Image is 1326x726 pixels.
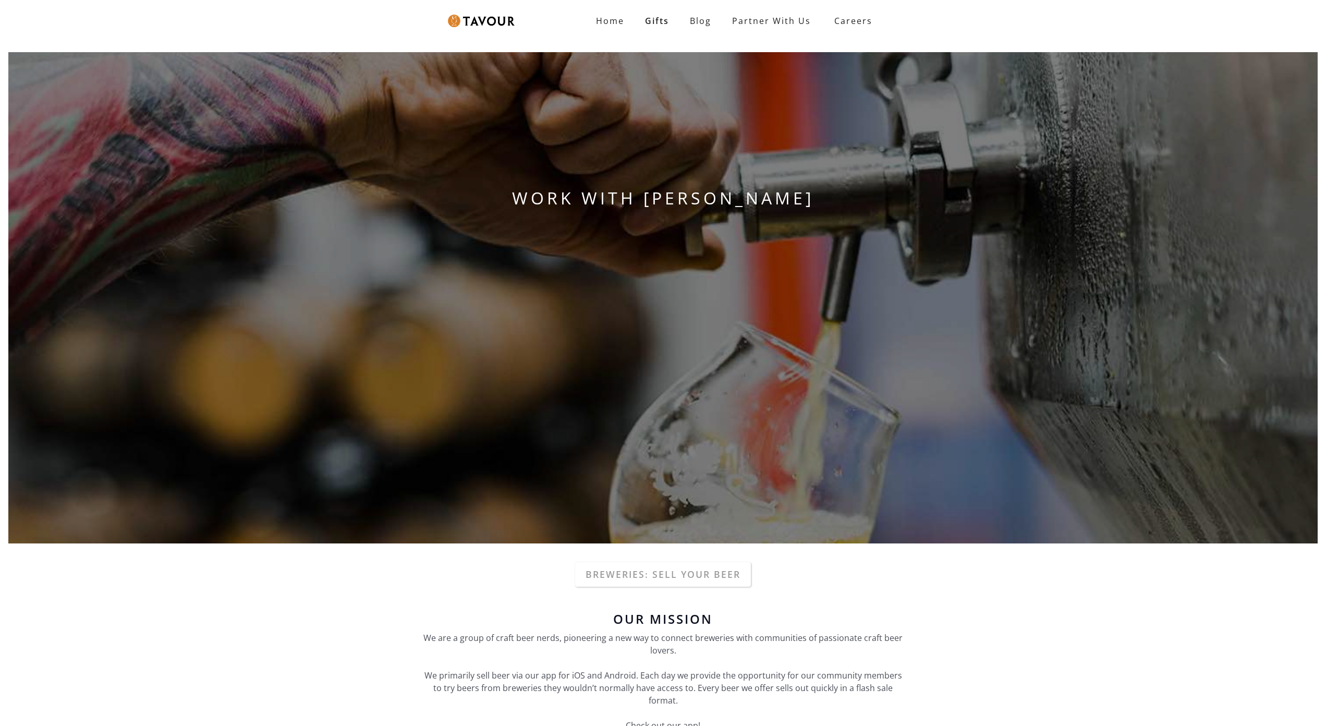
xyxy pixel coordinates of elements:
[834,10,872,31] strong: Careers
[8,186,1318,211] h1: WORK WITH [PERSON_NAME]
[575,562,751,586] a: Breweries: Sell your beer
[418,613,908,625] h6: Our Mission
[722,10,821,31] a: Partner With Us
[596,15,624,27] strong: Home
[635,10,679,31] a: Gifts
[821,6,880,35] a: Careers
[679,10,722,31] a: Blog
[586,10,635,31] a: Home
